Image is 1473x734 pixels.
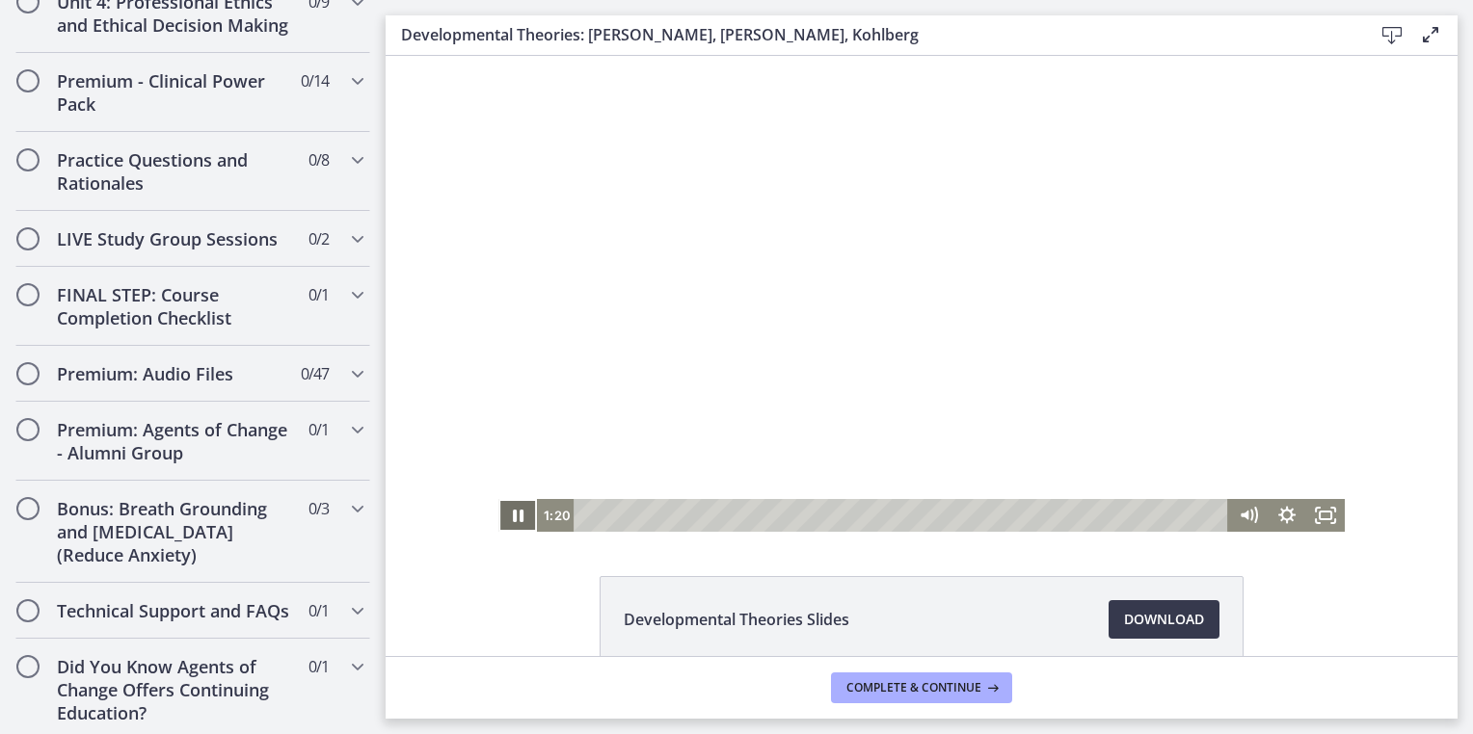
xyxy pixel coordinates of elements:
[401,23,1342,46] h3: Developmental Theories: [PERSON_NAME], [PERSON_NAME], Kohlberg
[308,283,329,306] span: 0 / 1
[831,672,1012,703] button: Complete & continue
[308,497,329,520] span: 0 / 3
[57,69,292,116] h2: Premium - Clinical Power Pack
[308,227,329,250] span: 0 / 2
[57,227,292,250] h2: LIVE Study Group Sessions
[57,362,292,385] h2: Premium: Audio Files
[57,283,292,329] h2: FINAL STEP: Course Completion Checklist
[844,443,882,476] button: Mute
[301,362,329,385] span: 0 / 47
[1109,600,1219,639] a: Download
[882,443,921,476] button: Show settings menu
[57,418,292,464] h2: Premium: Agents of Change - Alumni Group
[57,497,292,566] h2: Bonus: Breath Grounding and [MEDICAL_DATA] (Reduce Anxiety)
[57,655,292,724] h2: Did You Know Agents of Change Offers Continuing Education?
[301,69,329,92] span: 0 / 14
[57,599,292,622] h2: Technical Support and FAQs
[921,443,959,476] button: Fullscreen
[308,599,329,622] span: 0 / 1
[308,148,329,171] span: 0 / 8
[1124,608,1204,631] span: Download
[308,418,329,441] span: 0 / 1
[386,56,1458,532] iframe: Video Lesson
[624,608,849,631] span: Developmental Theories Slides
[846,680,981,695] span: Complete & continue
[308,655,329,678] span: 0 / 1
[57,148,292,195] h2: Practice Questions and Rationales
